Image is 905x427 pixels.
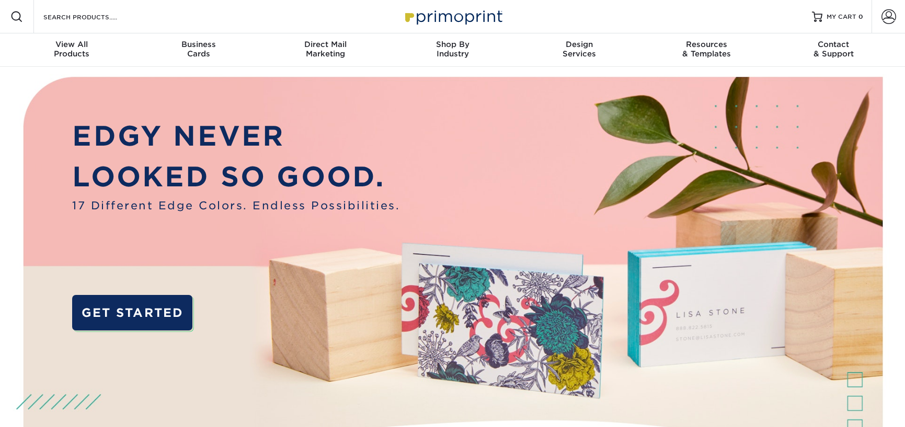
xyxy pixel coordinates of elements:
a: Resources& Templates [643,33,770,67]
p: EDGY NEVER [72,116,400,157]
span: MY CART [827,13,856,21]
div: Cards [135,40,262,58]
a: BusinessCards [135,33,262,67]
a: Contact& Support [770,33,897,67]
span: Resources [643,40,770,49]
span: Direct Mail [262,40,389,49]
div: Industry [389,40,516,58]
span: Shop By [389,40,516,49]
div: & Templates [643,40,770,58]
a: GET STARTED [72,295,192,330]
span: Business [135,40,262,49]
p: LOOKED SO GOOD. [72,157,400,197]
span: Contact [770,40,897,49]
input: SEARCH PRODUCTS..... [42,10,144,23]
a: Direct MailMarketing [262,33,389,67]
span: Design [516,40,643,49]
div: & Support [770,40,897,58]
img: Primoprint [400,5,505,28]
div: Products [8,40,135,58]
span: 0 [858,13,863,20]
a: Shop ByIndustry [389,33,516,67]
div: Marketing [262,40,389,58]
div: Services [516,40,643,58]
a: DesignServices [516,33,643,67]
span: 17 Different Edge Colors. Endless Possibilities. [72,197,400,214]
a: View AllProducts [8,33,135,67]
span: View All [8,40,135,49]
